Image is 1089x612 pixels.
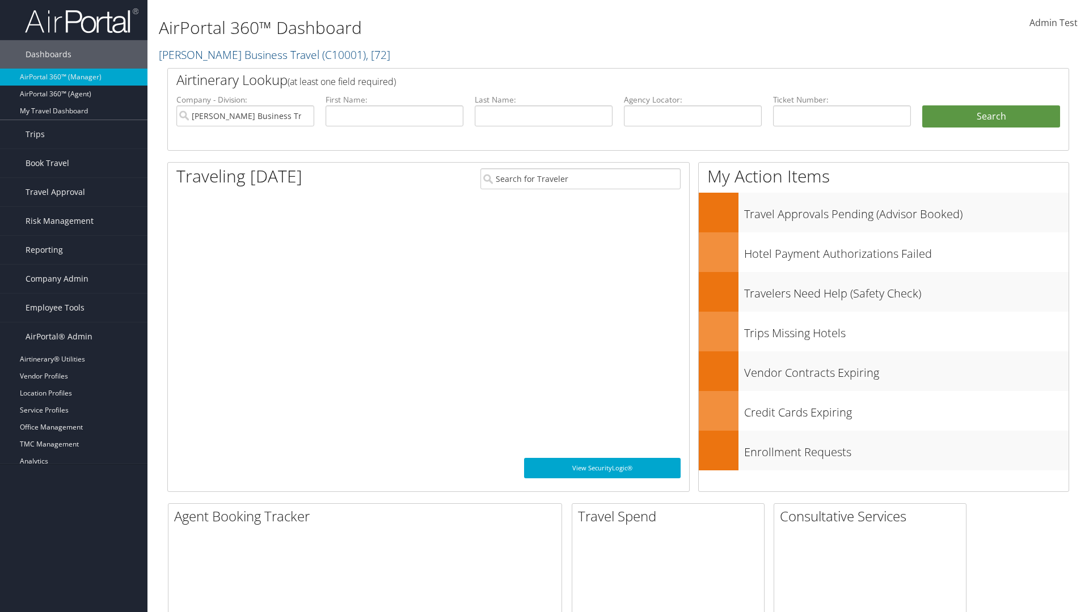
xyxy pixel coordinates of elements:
[288,75,396,88] span: (at least one field required)
[578,507,764,526] h2: Travel Spend
[176,70,985,90] h2: Airtinerary Lookup
[744,201,1069,222] h3: Travel Approvals Pending (Advisor Booked)
[744,399,1069,420] h3: Credit Cards Expiring
[624,94,762,105] label: Agency Locator:
[176,94,314,105] label: Company - Division:
[922,105,1060,128] button: Search
[699,232,1069,272] a: Hotel Payment Authorizations Failed
[159,16,771,40] h1: AirPortal 360™ Dashboard
[176,164,302,188] h1: Traveling [DATE]
[326,94,463,105] label: First Name:
[26,207,94,235] span: Risk Management
[174,507,562,526] h2: Agent Booking Tracker
[26,120,45,148] span: Trips
[744,439,1069,460] h3: Enrollment Requests
[26,178,85,206] span: Travel Approval
[780,507,966,526] h2: Consultative Services
[744,280,1069,301] h3: Travelers Need Help (Safety Check)
[744,240,1069,262] h3: Hotel Payment Authorizations Failed
[25,7,138,34] img: airportal-logo.png
[26,322,92,351] span: AirPortal® Admin
[159,47,390,62] a: [PERSON_NAME] Business Travel
[26,265,88,293] span: Company Admin
[26,236,63,264] span: Reporting
[366,47,390,62] span: , [ 72 ]
[699,164,1069,188] h1: My Action Items
[26,294,85,322] span: Employee Tools
[26,40,71,69] span: Dashboards
[524,458,681,478] a: View SecurityLogic®
[699,193,1069,232] a: Travel Approvals Pending (Advisor Booked)
[699,391,1069,431] a: Credit Cards Expiring
[475,94,613,105] label: Last Name:
[699,351,1069,391] a: Vendor Contracts Expiring
[699,272,1069,312] a: Travelers Need Help (Safety Check)
[26,149,69,177] span: Book Travel
[480,168,681,189] input: Search for Traveler
[744,320,1069,341] h3: Trips Missing Hotels
[1029,16,1078,29] span: Admin Test
[744,359,1069,381] h3: Vendor Contracts Expiring
[699,431,1069,470] a: Enrollment Requests
[1029,6,1078,41] a: Admin Test
[699,312,1069,351] a: Trips Missing Hotels
[322,47,366,62] span: ( C10001 )
[773,94,911,105] label: Ticket Number:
